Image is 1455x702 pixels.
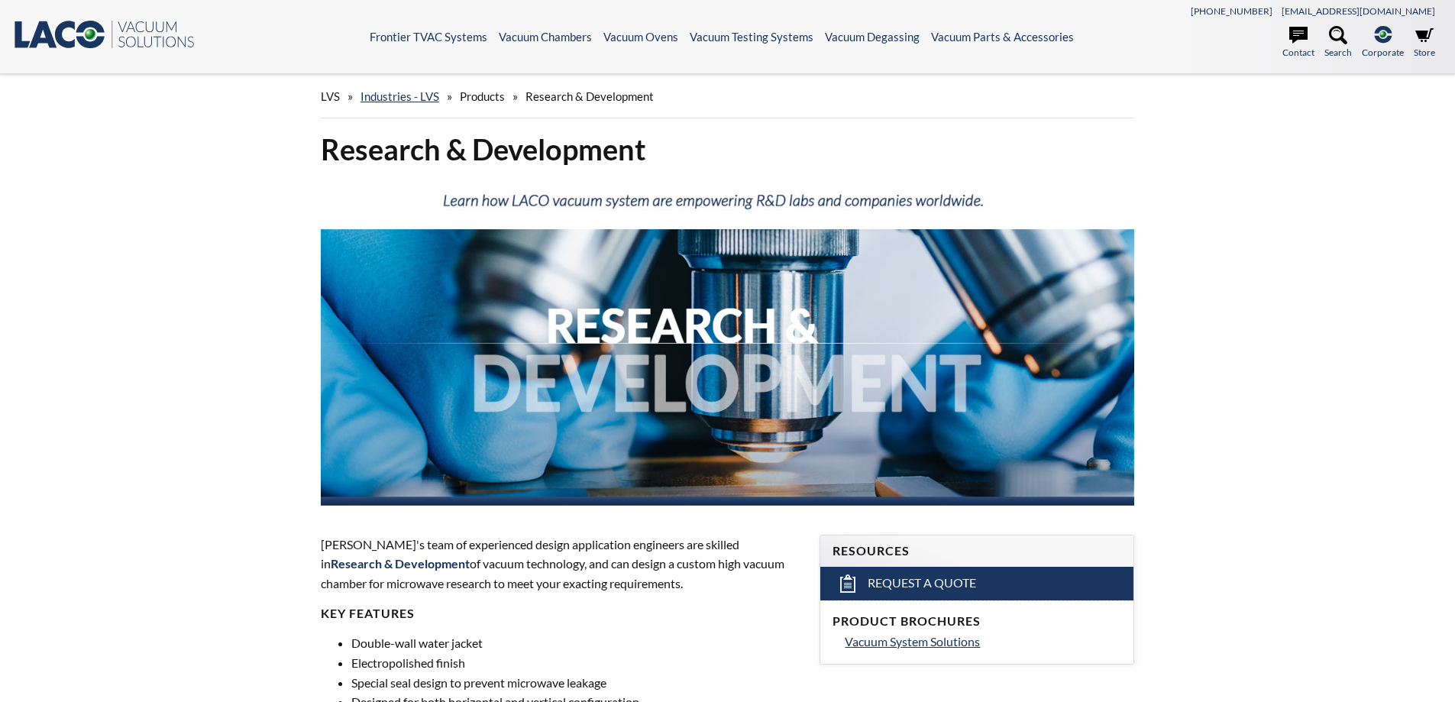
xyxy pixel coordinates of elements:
h1: Research & Development [321,131,1135,168]
span: Vacuum System Solutions [845,634,980,649]
a: Industries - LVS [361,89,439,103]
li: Special seal design to prevent microwave leakage [351,673,802,693]
span: Products [460,89,505,103]
a: Vacuum Ovens [603,30,678,44]
a: Vacuum Parts & Accessories [931,30,1074,44]
a: Vacuum Degassing [825,30,920,44]
a: Request a Quote [820,567,1133,600]
a: [EMAIL_ADDRESS][DOMAIN_NAME] [1282,5,1435,17]
li: Electropolished finish [351,653,802,673]
a: Search [1324,26,1352,60]
a: [PHONE_NUMBER] [1191,5,1272,17]
h4: Resources [833,543,1121,559]
strong: Research & Development [331,556,470,571]
p: [PERSON_NAME]'s team of experienced design application engineers are skilled in of vacuum technol... [321,535,802,594]
a: Vacuum Testing Systems [690,30,813,44]
span: LVS [321,89,340,103]
span: Corporate [1362,45,1404,60]
a: Vacuum System Solutions [845,632,1121,652]
a: Contact [1282,26,1314,60]
a: Store [1414,26,1435,60]
strong: Key Features [321,606,415,620]
img: Research And Development Header [321,180,1135,506]
a: Frontier TVAC Systems [370,30,487,44]
div: » » » [321,75,1135,118]
h4: Product Brochures [833,613,1121,629]
span: Request a Quote [868,575,976,591]
a: Vacuum Chambers [499,30,592,44]
span: Research & Development [525,89,654,103]
li: Double-wall water jacket [351,633,802,653]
